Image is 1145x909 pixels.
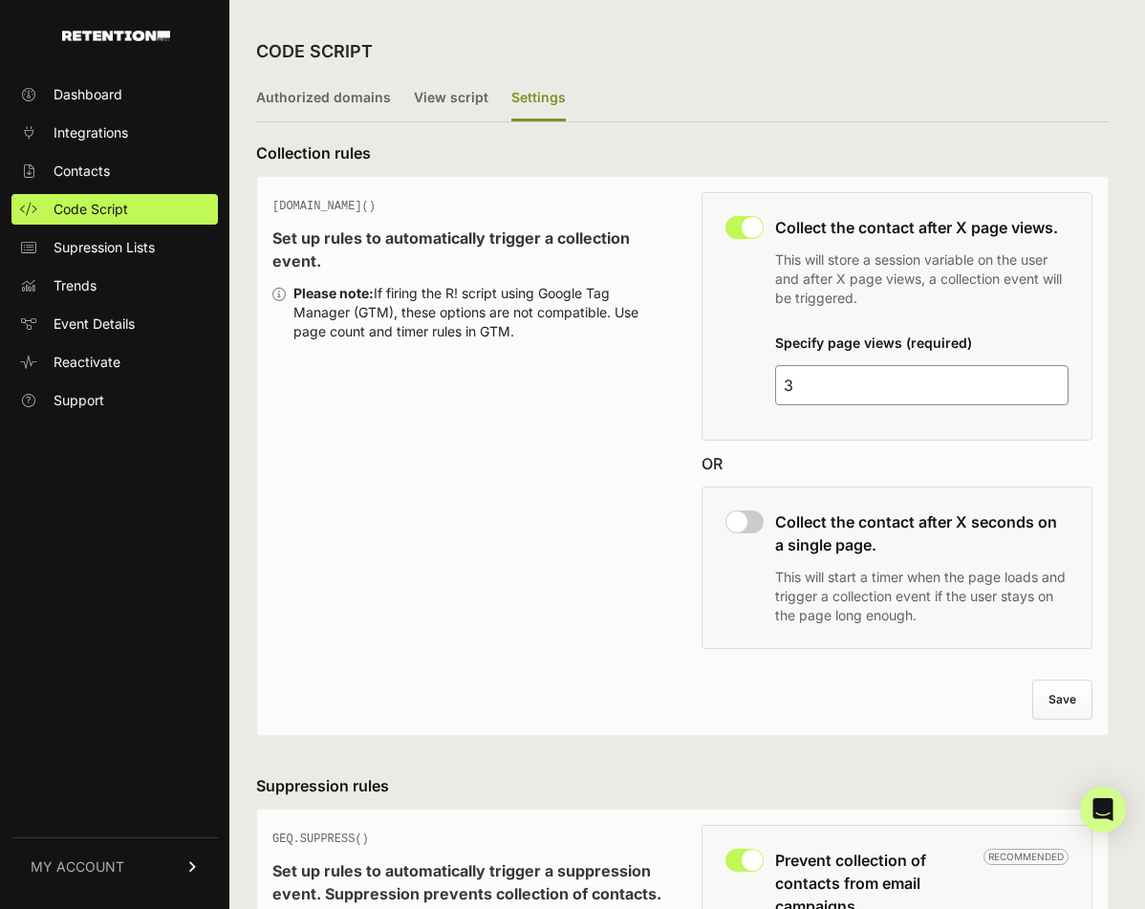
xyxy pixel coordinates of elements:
[11,232,218,263] a: Supression Lists
[11,79,218,110] a: Dashboard
[256,774,1109,797] h3: Suppression rules
[54,162,110,181] span: Contacts
[272,861,661,903] strong: Set up rules to automatically trigger a suppression event. Suppression prevents collection of con...
[775,510,1069,556] h3: Collect the contact after X seconds on a single page.
[511,76,566,121] label: Settings
[256,38,373,65] h2: CODE SCRIPT
[775,335,972,351] label: Specify page views (required)
[775,250,1069,308] p: This will store a session variable on the user and after X page views, a collection event will be...
[54,123,128,142] span: Integrations
[11,194,218,225] a: Code Script
[775,568,1069,625] p: This will start a timer when the page loads and trigger a collection event if the user stays on t...
[11,837,218,896] a: MY ACCOUNT
[62,31,170,41] img: Retention.com
[54,391,104,410] span: Support
[11,347,218,378] a: Reactivate
[54,314,135,334] span: Event Details
[54,85,122,104] span: Dashboard
[54,276,97,295] span: Trends
[11,309,218,339] a: Event Details
[293,285,374,301] strong: Please note:
[272,833,369,846] span: GEQ.SUPPRESS()
[31,857,124,877] span: MY ACCOUNT
[11,156,218,186] a: Contacts
[272,228,630,271] strong: Set up rules to automatically trigger a collection event.
[1032,680,1092,720] button: Save
[256,76,391,121] label: Authorized domains
[414,76,488,121] label: View script
[256,141,1109,164] h3: Collection rules
[983,849,1069,865] span: Recommended
[54,238,155,257] span: Supression Lists
[1080,787,1126,833] div: Open Intercom Messenger
[11,118,218,148] a: Integrations
[54,353,120,372] span: Reactivate
[775,216,1069,239] h3: Collect the contact after X page views.
[11,385,218,416] a: Support
[293,284,663,341] div: If firing the R! script using Google Tag Manager (GTM), these options are not compatible. Use pag...
[702,452,1092,475] div: OR
[272,200,376,213] span: [DOMAIN_NAME]()
[54,200,128,219] span: Code Script
[775,365,1069,405] input: 4
[11,271,218,301] a: Trends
